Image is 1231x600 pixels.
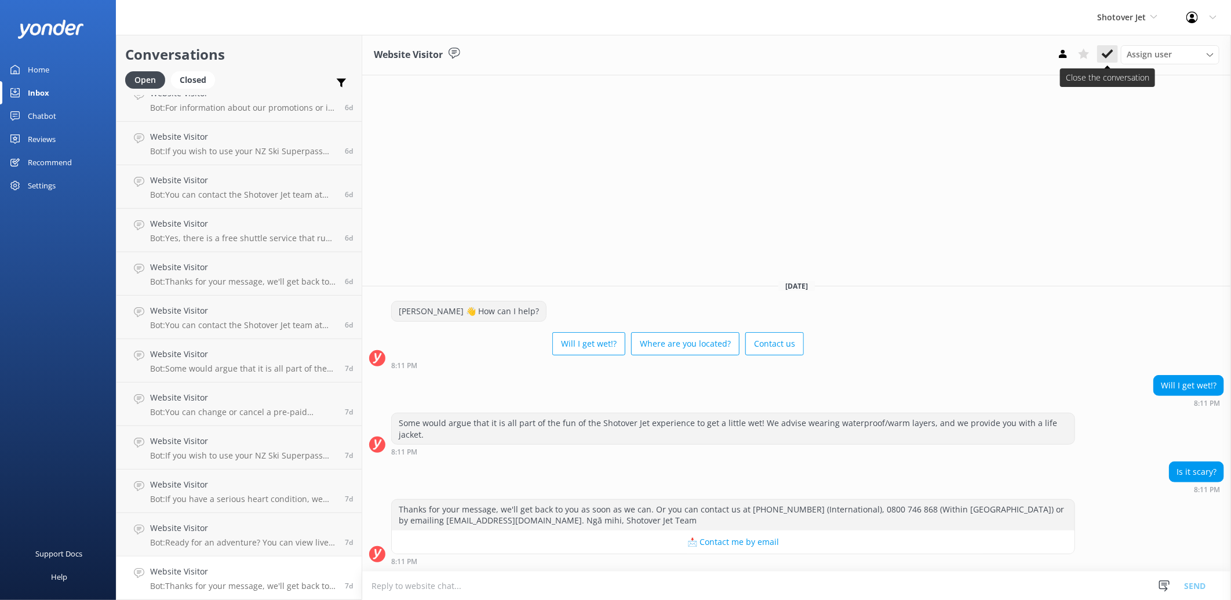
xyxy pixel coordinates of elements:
[150,217,336,230] h4: Website Visitor
[1154,376,1223,395] div: Will I get wet!?
[150,565,336,578] h4: Website Visitor
[150,391,336,404] h4: Website Visitor
[345,450,353,460] span: Aug 26 2025 10:30am (UTC +12:00) Pacific/Auckland
[150,348,336,361] h4: Website Visitor
[116,513,362,557] a: Website VisitorBot:Ready for an adventure? You can view live availability and book your Shotover ...
[116,165,362,209] a: Website VisitorBot:You can contact the Shotover Jet team at [PHONE_NUMBER] (International), 0800 ...
[150,407,336,417] p: Bot: You can change or cancel a pre-paid booking free of charge up to 24 hours before your schedu...
[392,413,1075,444] div: Some would argue that it is all part of the fun of the Shotover Jet experience to get a little we...
[150,233,336,243] p: Bot: Yes, there is a free shuttle service that runs regularly. You need to check in at the [GEOGR...
[1170,462,1223,482] div: Is it scary?
[116,78,362,122] a: Website VisitorBot:For information about our promotions or if you are having issues accessing a p...
[345,233,353,243] span: Aug 26 2025 08:40pm (UTC +12:00) Pacific/Auckland
[171,71,215,89] div: Closed
[345,190,353,199] span: Aug 27 2025 07:41am (UTC +12:00) Pacific/Auckland
[17,20,84,39] img: yonder-white-logo.png
[345,103,353,112] span: Aug 27 2025 11:45am (UTC +12:00) Pacific/Auckland
[392,530,1075,554] button: 📩 Contact me by email
[150,450,336,461] p: Bot: If you wish to use your NZ Ski Superpass towards Shotover Jet tickets, please see our reserv...
[345,363,353,373] span: Aug 26 2025 11:44am (UTC +12:00) Pacific/Auckland
[1153,399,1224,407] div: Aug 25 2025 08:11pm (UTC +12:00) Pacific/Auckland
[392,500,1075,530] div: Thanks for your message, we'll get back to you as soon as we can. Or you can contact us at [PHONE...
[1127,48,1172,61] span: Assign user
[116,296,362,339] a: Website VisitorBot:You can contact the Shotover Jet team at [PHONE_NUMBER] (International), 0800 ...
[150,363,336,374] p: Bot: Some would argue that it is all part of the fun of the Shotover Jet experience to get a litt...
[1121,45,1219,64] div: Assign User
[1169,485,1224,493] div: Aug 25 2025 08:11pm (UTC +12:00) Pacific/Auckland
[150,130,336,143] h4: Website Visitor
[150,103,336,113] p: Bot: For information about our promotions or if you are having issues accessing a promotion code,...
[28,128,56,151] div: Reviews
[345,146,353,156] span: Aug 27 2025 11:42am (UTC +12:00) Pacific/Auckland
[345,407,353,417] span: Aug 26 2025 10:38am (UTC +12:00) Pacific/Auckland
[778,281,815,291] span: [DATE]
[150,174,336,187] h4: Website Visitor
[150,537,336,548] p: Bot: Ready for an adventure? You can view live availability and book your Shotover Jet ride onlin...
[150,277,336,287] p: Bot: Thanks for your message, we'll get back to you as soon as we can. Or you can contact us at [...
[125,43,353,66] h2: Conversations
[116,252,362,296] a: Website VisitorBot:Thanks for your message, we'll get back to you as soon as we can. Or you can c...
[552,332,625,355] button: Will I get wet!?
[116,383,362,426] a: Website VisitorBot:You can change or cancel a pre-paid booking free of charge up to 24 hours befo...
[1194,486,1220,493] strong: 8:11 PM
[345,537,353,547] span: Aug 25 2025 09:02pm (UTC +12:00) Pacific/Auckland
[150,146,336,157] p: Bot: If you wish to use your NZ Ski Superpass towards Shotover Jet tickets, please see our reserv...
[51,565,67,588] div: Help
[116,339,362,383] a: Website VisitorBot:Some would argue that it is all part of the fun of the Shotover Jet experience...
[116,122,362,165] a: Website VisitorBot:If you wish to use your NZ Ski Superpass towards Shotover Jet tickets, please ...
[150,581,336,591] p: Bot: Thanks for your message, we'll get back to you as soon as we can. Or you can contact us at [...
[631,332,740,355] button: Where are you located?
[125,71,165,89] div: Open
[391,557,1075,565] div: Aug 25 2025 08:11pm (UTC +12:00) Pacific/Auckland
[391,448,1075,456] div: Aug 25 2025 08:11pm (UTC +12:00) Pacific/Auckland
[391,558,417,565] strong: 8:11 PM
[116,426,362,470] a: Website VisitorBot:If you wish to use your NZ Ski Superpass towards Shotover Jet tickets, please ...
[150,435,336,448] h4: Website Visitor
[150,494,336,504] p: Bot: If you have a serious heart condition, we highly recommend consulting with a doctor prior to...
[28,104,56,128] div: Chatbot
[28,151,72,174] div: Recommend
[150,320,336,330] p: Bot: You can contact the Shotover Jet team at [PHONE_NUMBER] (International), 0800 746 868 (Withi...
[28,81,49,104] div: Inbox
[345,277,353,286] span: Aug 26 2025 04:48pm (UTC +12:00) Pacific/Auckland
[345,320,353,330] span: Aug 26 2025 03:21pm (UTC +12:00) Pacific/Auckland
[116,470,362,513] a: Website VisitorBot:If you have a serious heart condition, we highly recommend consulting with a d...
[1097,12,1146,23] span: Shotover Jet
[150,261,336,274] h4: Website Visitor
[150,304,336,317] h4: Website Visitor
[345,581,353,591] span: Aug 25 2025 08:11pm (UTC +12:00) Pacific/Auckland
[116,557,362,600] a: Website VisitorBot:Thanks for your message, we'll get back to you as soon as we can. Or you can c...
[171,73,221,86] a: Closed
[391,449,417,456] strong: 8:11 PM
[1194,400,1220,407] strong: 8:11 PM
[28,58,49,81] div: Home
[36,542,83,565] div: Support Docs
[391,362,417,369] strong: 8:11 PM
[150,190,336,200] p: Bot: You can contact the Shotover Jet team at [PHONE_NUMBER] (International), 0800 746 868 (Withi...
[374,48,443,63] h3: Website Visitor
[150,478,336,491] h4: Website Visitor
[345,494,353,504] span: Aug 26 2025 05:26am (UTC +12:00) Pacific/Auckland
[150,522,336,534] h4: Website Visitor
[125,73,171,86] a: Open
[28,174,56,197] div: Settings
[116,209,362,252] a: Website VisitorBot:Yes, there is a free shuttle service that runs regularly. You need to check in...
[391,361,804,369] div: Aug 25 2025 08:11pm (UTC +12:00) Pacific/Auckland
[745,332,804,355] button: Contact us
[392,301,546,321] div: [PERSON_NAME] 👋 How can I help?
